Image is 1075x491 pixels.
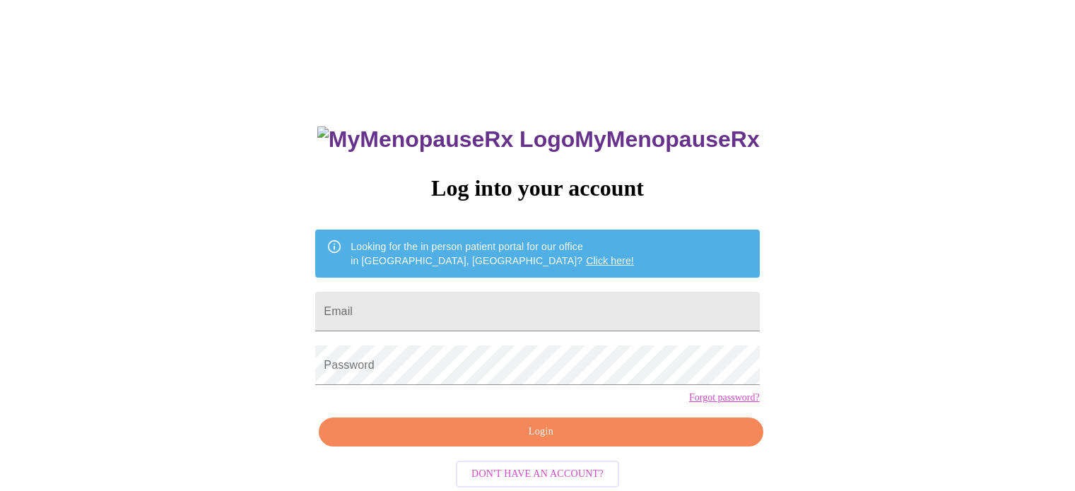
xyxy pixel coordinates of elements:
img: MyMenopauseRx Logo [317,126,575,153]
span: Don't have an account? [471,466,604,483]
a: Forgot password? [689,392,760,403]
div: Looking for the in person patient portal for our office in [GEOGRAPHIC_DATA], [GEOGRAPHIC_DATA]? [351,234,634,273]
button: Don't have an account? [456,461,619,488]
a: Click here! [586,255,634,266]
a: Don't have an account? [452,466,623,478]
h3: MyMenopauseRx [317,126,760,153]
h3: Log into your account [315,175,759,201]
span: Login [335,423,746,441]
button: Login [319,418,763,446]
